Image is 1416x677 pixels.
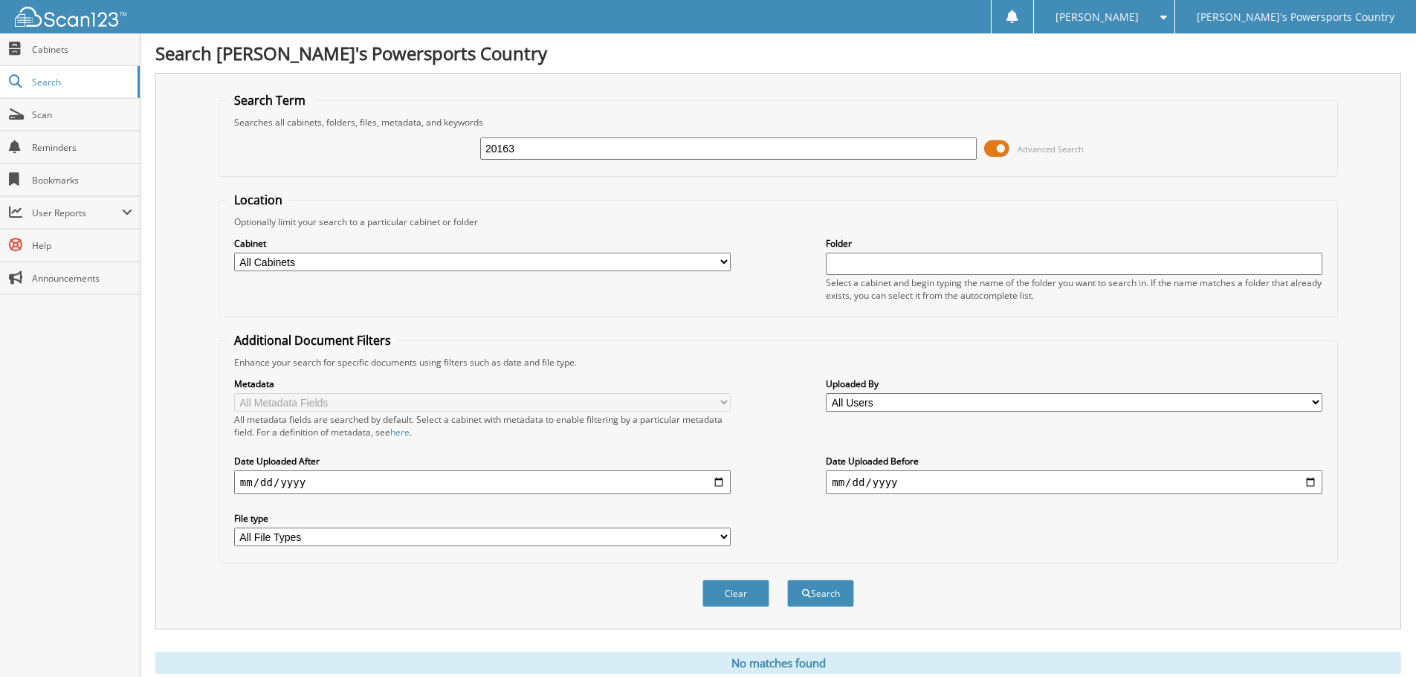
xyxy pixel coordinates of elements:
[32,239,132,252] span: Help
[227,92,313,108] legend: Search Term
[32,272,132,285] span: Announcements
[15,7,126,27] img: scan123-logo-white.svg
[32,43,132,56] span: Cabinets
[826,276,1322,302] div: Select a cabinet and begin typing the name of the folder you want to search in. If the name match...
[826,455,1322,467] label: Date Uploaded Before
[826,378,1322,390] label: Uploaded By
[32,76,130,88] span: Search
[227,216,1330,228] div: Optionally limit your search to a particular cabinet or folder
[227,332,398,349] legend: Additional Document Filters
[32,108,132,121] span: Scan
[32,207,122,219] span: User Reports
[826,237,1322,250] label: Folder
[234,470,731,494] input: start
[234,512,731,525] label: File type
[155,41,1401,65] h1: Search [PERSON_NAME]'s Powersports Country
[227,356,1330,369] div: Enhance your search for specific documents using filters such as date and file type.
[234,378,731,390] label: Metadata
[390,426,410,438] a: here
[227,192,290,208] legend: Location
[234,455,731,467] label: Date Uploaded After
[155,652,1401,674] div: No matches found
[234,413,731,438] div: All metadata fields are searched by default. Select a cabinet with metadata to enable filtering b...
[1018,143,1084,155] span: Advanced Search
[702,580,769,607] button: Clear
[1055,13,1139,22] span: [PERSON_NAME]
[826,470,1322,494] input: end
[1197,13,1394,22] span: [PERSON_NAME]'s Powersports Country
[32,141,132,154] span: Reminders
[32,174,132,187] span: Bookmarks
[787,580,854,607] button: Search
[227,116,1330,129] div: Searches all cabinets, folders, files, metadata, and keywords
[234,237,731,250] label: Cabinet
